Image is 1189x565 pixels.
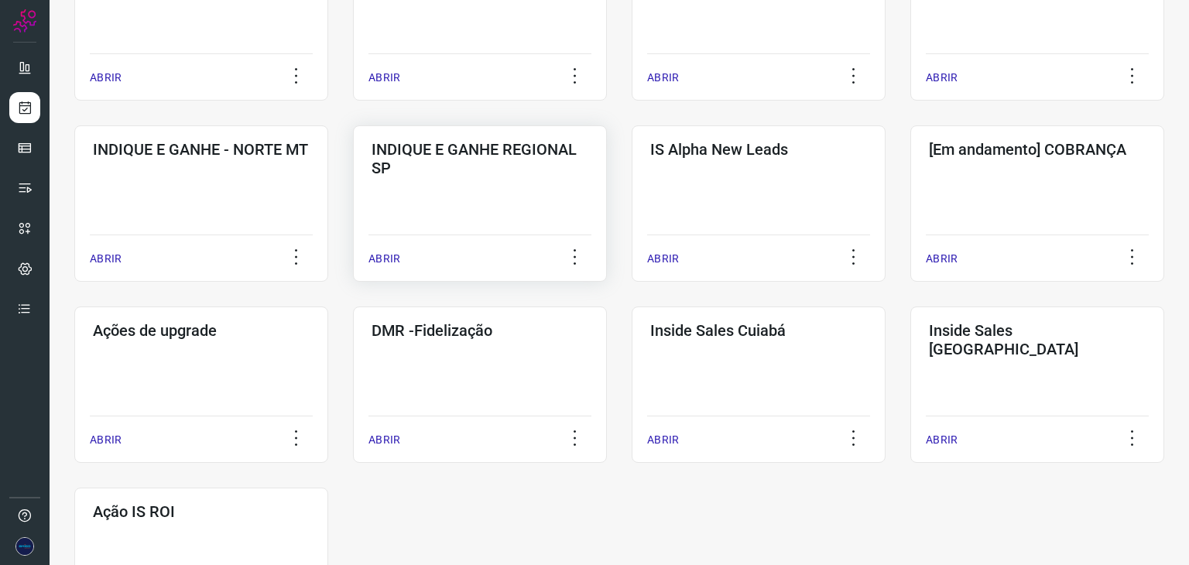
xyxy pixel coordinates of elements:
h3: Inside Sales Cuiabá [650,321,867,340]
p: ABRIR [647,251,679,267]
h3: INDIQUE E GANHE - NORTE MT [93,140,310,159]
p: ABRIR [90,70,122,86]
p: ABRIR [926,432,958,448]
img: 22969f4982dabb06060fe5952c18b817.JPG [15,537,34,556]
h3: [Em andamento] COBRANÇA [929,140,1146,159]
img: Logo [13,9,36,33]
h3: Ação IS ROI [93,502,310,521]
h3: INDIQUE E GANHE REGIONAL SP [372,140,588,177]
p: ABRIR [90,432,122,448]
h3: DMR -Fidelização [372,321,588,340]
h3: IS Alpha New Leads [650,140,867,159]
p: ABRIR [647,70,679,86]
p: ABRIR [90,251,122,267]
h3: Inside Sales [GEOGRAPHIC_DATA] [929,321,1146,358]
p: ABRIR [368,70,400,86]
p: ABRIR [926,251,958,267]
p: ABRIR [926,70,958,86]
p: ABRIR [368,251,400,267]
p: ABRIR [647,432,679,448]
h3: Ações de upgrade [93,321,310,340]
p: ABRIR [368,432,400,448]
